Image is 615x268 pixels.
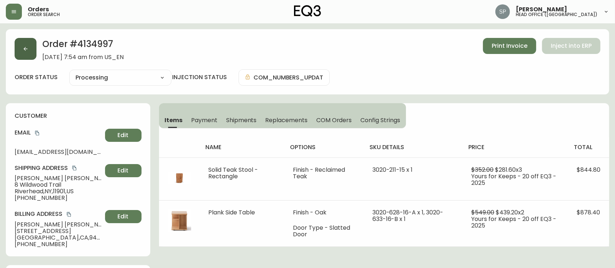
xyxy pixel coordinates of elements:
[42,54,124,61] span: [DATE] 7:54 am from US_EN
[360,116,400,124] span: Config Strings
[495,4,510,19] img: 0cb179e7bf3690758a1aaa5f0aafa0b4
[71,164,78,172] button: copy
[516,7,567,12] span: [PERSON_NAME]
[206,143,279,151] h4: name
[483,38,536,54] button: Print Invoice
[65,211,73,218] button: copy
[15,112,142,120] h4: customer
[168,167,191,190] img: 3020-209-15-400-1-ckj1kqqjp3rfg01749hmevnfg.jpg
[370,143,457,151] h4: sku details
[15,221,102,228] span: [PERSON_NAME] [PERSON_NAME]
[226,116,257,124] span: Shipments
[15,182,102,188] span: 8 Wildwood Trail
[471,215,556,230] span: Yours for Keeps - 20 off EQ3 - 2025
[15,164,102,172] h4: Shipping Address
[293,209,355,216] li: Finish - Oak
[290,143,358,151] h4: options
[265,116,307,124] span: Replacements
[495,166,522,174] span: $281.60 x 3
[293,225,355,238] li: Door Type - Slatted Door
[471,166,494,174] span: $352.00
[15,129,102,137] h4: Email
[468,143,562,151] h4: price
[209,166,258,180] span: Solid Teak Stool - Rectangle
[471,208,494,217] span: $549.00
[15,188,102,195] span: Riverhead , NY , 11901 , US
[15,149,102,155] span: [EMAIL_ADDRESS][DOMAIN_NAME]
[496,208,524,217] span: $439.20 x 2
[42,38,124,54] h2: Order # 4134997
[574,143,603,151] h4: total
[372,166,413,174] span: 3020-211-15 x 1
[316,116,352,124] span: COM Orders
[15,210,102,218] h4: Billing Address
[15,234,102,241] span: [GEOGRAPHIC_DATA] , CA , 94708 , US
[118,131,129,139] span: Edit
[34,129,41,137] button: copy
[15,195,102,201] span: [PHONE_NUMBER]
[28,7,49,12] span: Orders
[471,172,556,187] span: Yours for Keeps - 20 off EQ3 - 2025
[577,208,600,217] span: $878.40
[118,167,129,175] span: Edit
[15,241,102,248] span: [PHONE_NUMBER]
[15,73,58,81] label: order status
[105,164,142,177] button: Edit
[172,73,227,81] h4: injection status
[105,210,142,223] button: Edit
[293,167,355,180] li: Finish - Reclaimed Teak
[168,209,191,233] img: 89cfd228-790c-4fc4-95c0-6097997a52aa.jpg
[28,12,60,17] h5: order search
[209,208,255,217] span: Plank Side Table
[577,166,600,174] span: $844.80
[105,129,142,142] button: Edit
[191,116,217,124] span: Payment
[165,116,183,124] span: Items
[516,12,597,17] h5: head office ([GEOGRAPHIC_DATA])
[294,5,321,17] img: logo
[492,42,527,50] span: Print Invoice
[15,175,102,182] span: [PERSON_NAME] [PERSON_NAME]
[118,213,129,221] span: Edit
[372,208,444,223] span: 3020-628-16-A x 1, 3020-633-16-B x 1
[15,228,102,234] span: [STREET_ADDRESS]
